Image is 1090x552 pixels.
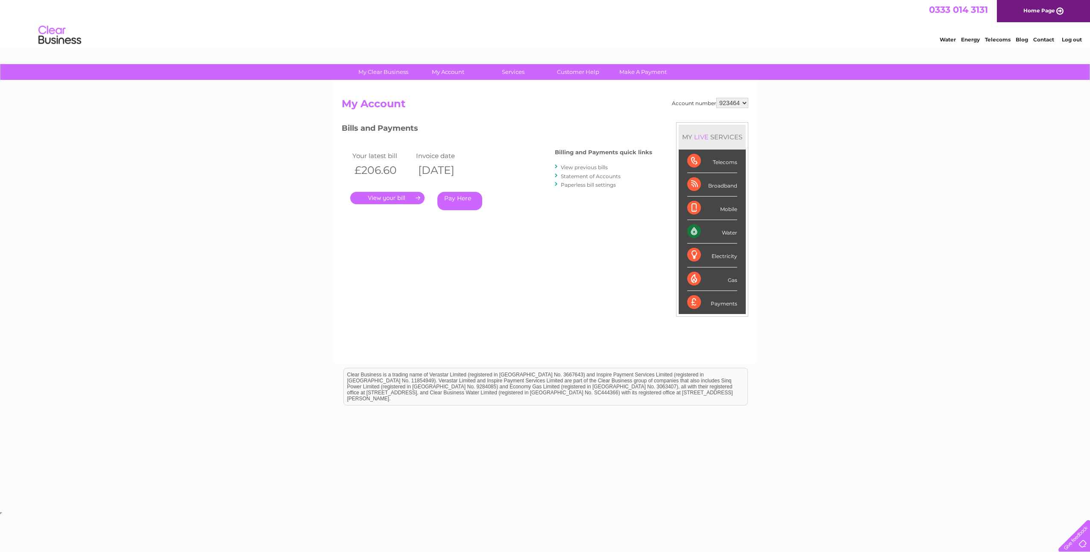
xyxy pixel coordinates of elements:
[413,64,483,80] a: My Account
[687,173,737,197] div: Broadband
[437,192,482,210] a: Pay Here
[687,291,737,314] div: Payments
[555,149,652,156] h4: Billing and Payments quick links
[1062,36,1082,43] a: Log out
[687,220,737,244] div: Water
[561,182,616,188] a: Paperless bill settings
[543,64,613,80] a: Customer Help
[350,192,425,204] a: .
[679,125,746,149] div: MY SERVICES
[38,22,82,48] img: logo.png
[342,122,652,137] h3: Bills and Payments
[350,150,414,161] td: Your latest bill
[414,161,478,179] th: [DATE]
[608,64,678,80] a: Make A Payment
[672,98,748,108] div: Account number
[414,150,478,161] td: Invoice date
[348,64,419,80] a: My Clear Business
[687,267,737,291] div: Gas
[1033,36,1054,43] a: Contact
[929,4,988,15] a: 0333 014 3131
[940,36,956,43] a: Water
[687,197,737,220] div: Mobile
[344,5,747,41] div: Clear Business is a trading name of Verastar Limited (registered in [GEOGRAPHIC_DATA] No. 3667643...
[478,64,548,80] a: Services
[1016,36,1028,43] a: Blog
[561,164,608,170] a: View previous bills
[687,244,737,267] div: Electricity
[350,161,414,179] th: £206.60
[687,150,737,173] div: Telecoms
[985,36,1011,43] a: Telecoms
[961,36,980,43] a: Energy
[342,98,748,114] h2: My Account
[561,173,621,179] a: Statement of Accounts
[692,133,710,141] div: LIVE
